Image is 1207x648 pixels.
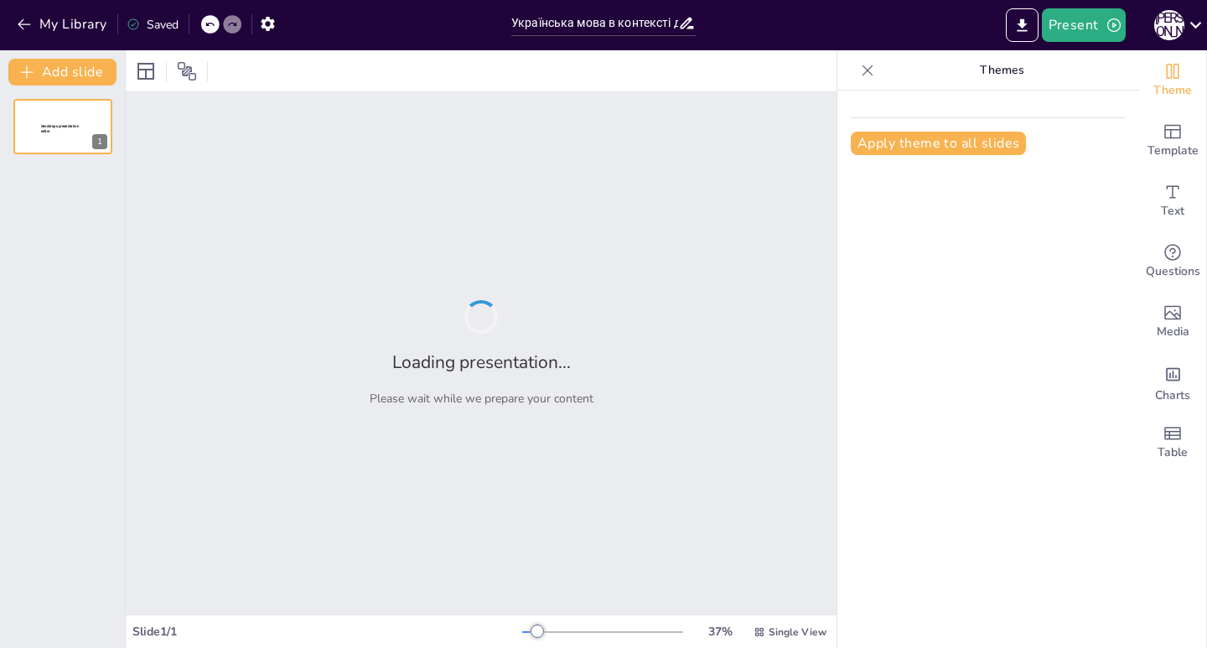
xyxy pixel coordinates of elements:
span: Theme [1153,81,1192,100]
span: Table [1158,443,1188,462]
button: Present [1042,8,1126,42]
span: Charts [1155,386,1190,405]
div: Change the overall theme [1139,50,1206,111]
span: Text [1161,202,1184,220]
span: Template [1147,142,1199,160]
div: Add images, graphics, shapes or video [1139,292,1206,352]
input: Insert title [511,11,678,35]
span: Sendsteps presentation editor [41,124,79,133]
span: Media [1157,323,1189,341]
div: Add ready made slides [1139,111,1206,171]
span: Single View [769,625,826,639]
button: My Library [13,11,114,38]
div: К [PERSON_NAME] [1154,10,1184,40]
div: 37 % [700,624,740,640]
div: Add text boxes [1139,171,1206,231]
div: Get real-time input from your audience [1139,231,1206,292]
button: Apply theme to all slides [851,132,1026,155]
div: 1 [92,134,107,149]
p: Please wait while we prepare your content [370,391,593,407]
div: Slide 1 / 1 [132,624,522,640]
div: Layout [132,58,159,85]
div: 1 [13,99,112,154]
div: Add a table [1139,412,1206,473]
button: К [PERSON_NAME] [1154,8,1184,42]
h2: Loading presentation... [392,350,571,374]
span: Questions [1146,262,1200,281]
div: Add charts and graphs [1139,352,1206,412]
p: Themes [881,50,1122,91]
span: Position [177,61,197,81]
button: Export to PowerPoint [1006,8,1039,42]
div: Saved [127,17,179,33]
button: Add slide [8,59,117,86]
